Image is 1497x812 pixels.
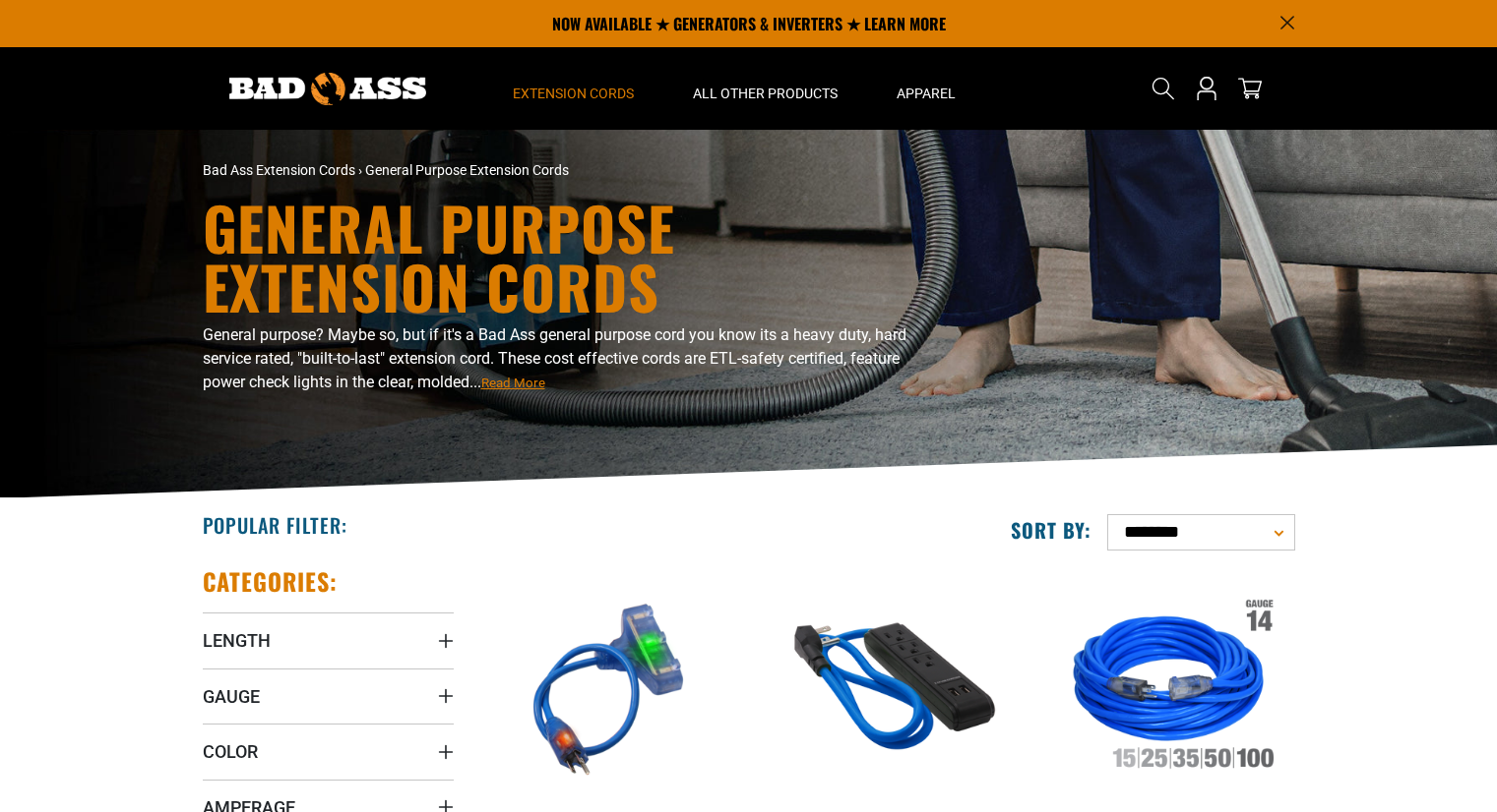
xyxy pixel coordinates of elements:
[203,724,454,779] summary: Color
[203,512,347,538] h2: Popular Filter:
[1045,576,1293,802] img: Indoor Dual Lighted Extension Cord w/ Safety CGM
[765,576,1013,802] img: blue
[867,47,985,130] summary: Apparel
[483,47,663,130] summary: Extension Cords
[203,629,271,652] span: Length
[203,323,921,394] p: General purpose? Maybe so, but if it's a Bad Ass general purpose cord you know its a heavy duty, ...
[481,376,545,390] span: Read More
[484,576,732,802] img: blue
[663,47,867,130] summary: All Other Products
[358,162,362,178] span: ›
[203,162,355,178] a: Bad Ass Extension Cords
[203,668,454,724] summary: Gauge
[1011,517,1092,543] label: Sort by:
[229,73,426,105] img: Bad Ass Extension Cords
[1148,73,1179,104] summary: Search
[513,85,634,102] span: Extension Cords
[203,685,260,708] span: Gauge
[365,162,569,178] span: General Purpose Extension Cords
[203,198,921,316] h1: General Purpose Extension Cords
[203,566,339,597] h2: Categories:
[693,85,838,102] span: All Other Products
[203,612,454,667] summary: Length
[897,85,956,102] span: Apparel
[203,160,921,181] nav: breadcrumbs
[203,740,258,763] span: Color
